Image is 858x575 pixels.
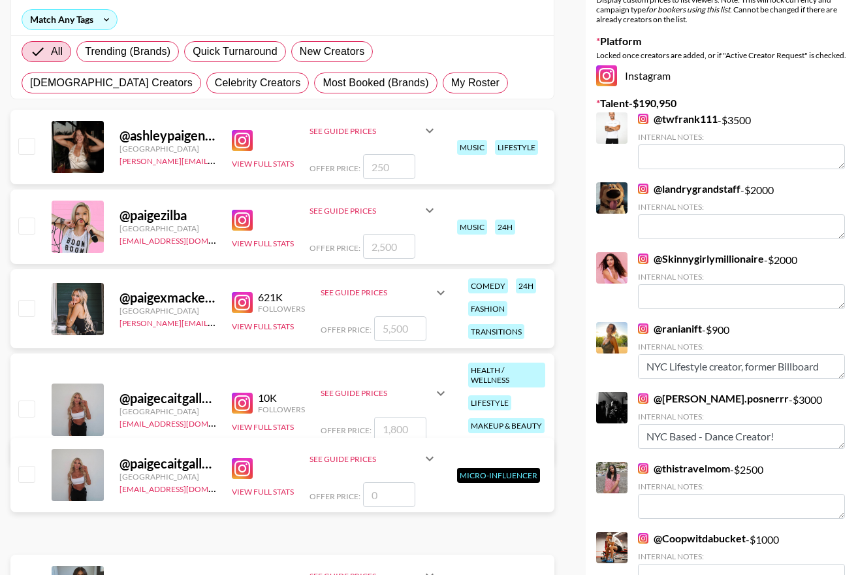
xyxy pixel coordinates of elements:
[258,304,305,314] div: Followers
[468,301,507,316] div: fashion
[638,114,648,124] img: Instagram
[638,392,789,405] a: @[PERSON_NAME].posnerrr
[232,487,294,497] button: View Full Stats
[638,551,845,561] div: Internal Notes:
[638,482,845,491] div: Internal Notes:
[468,363,545,387] div: health / wellness
[638,532,746,545] a: @Coopwitdabucket
[468,278,508,293] div: comedy
[638,272,845,282] div: Internal Notes:
[516,278,536,293] div: 24h
[321,425,372,435] span: Offer Price:
[323,75,428,91] span: Most Booked (Brands)
[495,220,515,235] div: 24h
[638,182,845,239] div: - $ 2000
[310,243,360,253] span: Offer Price:
[596,97,848,110] label: Talent - $ 190,950
[300,44,365,59] span: New Creators
[193,44,278,59] span: Quick Turnaround
[258,391,305,404] div: 10K
[215,75,301,91] span: Celebrity Creators
[457,468,540,483] div: Micro-Influencer
[596,35,848,48] label: Platform
[258,291,305,304] div: 621K
[495,140,538,155] div: lifestyle
[468,395,511,410] div: lifestyle
[374,316,426,341] input: 5,500
[451,75,500,91] span: My Roster
[638,392,845,449] div: - $ 3000
[638,254,648,264] img: Instagram
[596,65,617,86] img: Instagram
[363,154,415,179] input: 250
[638,184,648,194] img: Instagram
[638,322,845,379] div: - $ 900
[119,482,251,494] a: [EMAIL_ADDRESS][DOMAIN_NAME]
[638,412,845,421] div: Internal Notes:
[596,65,848,86] div: Instagram
[119,289,216,306] div: @ paigexmackenzie
[232,292,253,313] img: Instagram
[638,323,648,334] img: Instagram
[638,462,845,519] div: - $ 2500
[321,378,449,409] div: See Guide Prices
[119,306,216,316] div: [GEOGRAPHIC_DATA]
[119,144,216,154] div: [GEOGRAPHIC_DATA]
[119,406,216,416] div: [GEOGRAPHIC_DATA]
[638,132,845,142] div: Internal Notes:
[457,220,487,235] div: music
[321,325,372,335] span: Offer Price:
[638,462,730,475] a: @thistravelmom
[310,206,422,216] div: See Guide Prices
[468,324,524,339] div: transitions
[638,533,648,544] img: Instagram
[638,463,648,474] img: Instagram
[310,443,437,474] div: See Guide Prices
[321,277,449,308] div: See Guide Prices
[51,44,63,59] span: All
[232,159,294,169] button: View Full Stats
[119,127,216,144] div: @ ashleypaigenicholson
[363,482,415,507] input: 0
[457,140,487,155] div: music
[232,393,253,414] img: Instagram
[646,5,730,14] em: for bookers using this list
[22,10,117,29] div: Match Any Tags
[119,154,313,166] a: [PERSON_NAME][EMAIL_ADDRESS][DOMAIN_NAME]
[232,422,294,432] button: View Full Stats
[119,472,216,482] div: [GEOGRAPHIC_DATA]
[119,455,216,472] div: @ paigecaitgallardo
[310,491,360,501] span: Offer Price:
[310,115,437,146] div: See Guide Prices
[119,316,313,328] a: [PERSON_NAME][EMAIL_ADDRESS][DOMAIN_NAME]
[374,417,426,442] input: 1,800
[119,416,251,429] a: [EMAIL_ADDRESS][DOMAIN_NAME]
[85,44,170,59] span: Trending (Brands)
[638,112,845,169] div: - $ 3500
[30,75,193,91] span: [DEMOGRAPHIC_DATA] Creators
[310,163,360,173] span: Offer Price:
[232,130,253,151] img: Instagram
[638,112,718,125] a: @twfrank111
[638,252,764,265] a: @Skinnygirlymillionaire
[468,418,545,433] div: makeup & beauty
[232,321,294,331] button: View Full Stats
[232,210,253,231] img: Instagram
[638,424,845,449] textarea: NYC Based - Dance Creator!
[638,322,702,335] a: @ranianift
[638,252,845,309] div: - $ 2000
[638,182,740,195] a: @landrygrandstaff
[258,404,305,414] div: Followers
[119,233,251,246] a: [EMAIL_ADDRESS][DOMAIN_NAME]
[232,238,294,248] button: View Full Stats
[638,393,648,404] img: Instagram
[119,390,216,406] div: @ paigecaitgallardo
[638,354,845,379] textarea: NYC Lifestyle creator, former Billboard writer and event correspondent. She is a true audiophile ...
[119,223,216,233] div: [GEOGRAPHIC_DATA]
[596,50,848,60] div: Locked once creators are added, or if "Active Creator Request" is checked.
[310,454,422,464] div: See Guide Prices
[232,458,253,479] img: Instagram
[638,202,845,212] div: Internal Notes:
[638,342,845,352] div: Internal Notes:
[310,126,422,136] div: See Guide Prices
